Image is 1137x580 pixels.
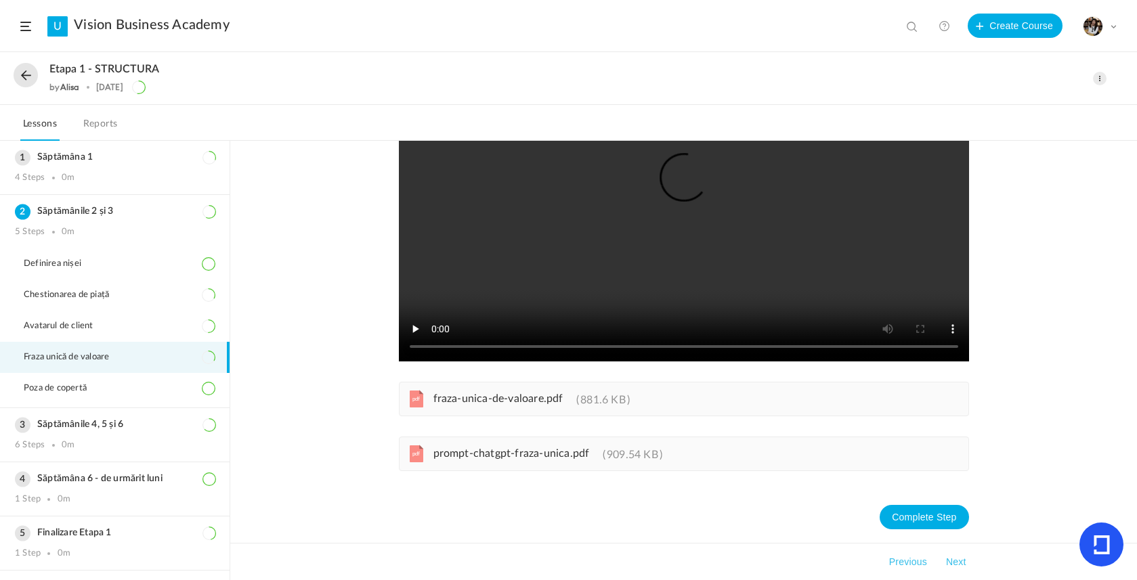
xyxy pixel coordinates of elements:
h3: Săptămâna 6 - de urmărit luni [15,473,215,485]
div: 0m [58,548,70,559]
span: Chestionarea de piață [24,290,126,300]
div: 0m [58,494,70,505]
div: [DATE] [96,83,123,92]
div: 1 Step [15,548,41,559]
div: 0m [62,440,74,451]
button: Next [943,554,969,570]
div: 0m [62,173,74,183]
a: Vision Business Academy [74,17,230,33]
span: Avatarul de client [24,321,110,332]
div: 4 Steps [15,173,45,183]
cite: pdf [410,445,423,463]
span: Fraza unică de valoare [24,352,126,363]
button: Complete Step [880,505,968,529]
h3: Săptămânile 4, 5 și 6 [15,419,215,430]
a: U [47,16,68,37]
span: 909.54 KB [603,449,662,460]
button: Create Course [968,14,1063,38]
a: Alisa [60,82,80,92]
h3: Săptămânile 2 și 3 [15,206,215,217]
img: tempimagehs7pti.png [1084,17,1102,36]
span: 881.6 KB [576,395,630,405]
h3: Finalizare Etapa 1 [15,527,215,539]
a: Lessons [20,115,60,141]
span: Etapa 1 - STRUCTURA [49,63,159,76]
div: 0m [62,227,74,238]
button: Previous [886,554,930,570]
div: by [49,83,79,92]
div: 6 Steps [15,440,45,451]
span: fraza-unica-de-valoare.pdf [433,393,563,404]
cite: pdf [410,391,423,408]
span: Poza de copertă [24,383,104,394]
span: prompt-chatgpt-fraza-unica.pdf [433,448,590,459]
div: 5 Steps [15,227,45,238]
span: Definirea nișei [24,259,98,269]
a: Reports [81,115,121,141]
div: 1 Step [15,494,41,505]
h3: Săptămâna 1 [15,152,215,163]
